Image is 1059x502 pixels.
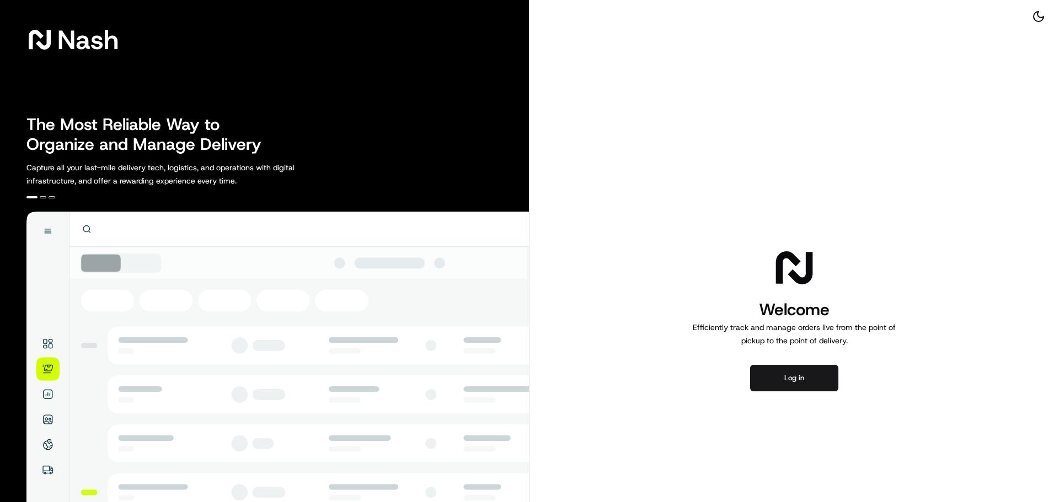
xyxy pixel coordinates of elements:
p: Efficiently track and manage orders live from the point of pickup to the point of delivery. [688,321,900,347]
span: Nash [57,29,119,51]
p: Capture all your last-mile delivery tech, logistics, and operations with digital infrastructure, ... [26,161,344,187]
button: Log in [750,365,838,391]
h2: The Most Reliable Way to Organize and Manage Delivery [26,115,274,154]
h1: Welcome [688,299,900,321]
